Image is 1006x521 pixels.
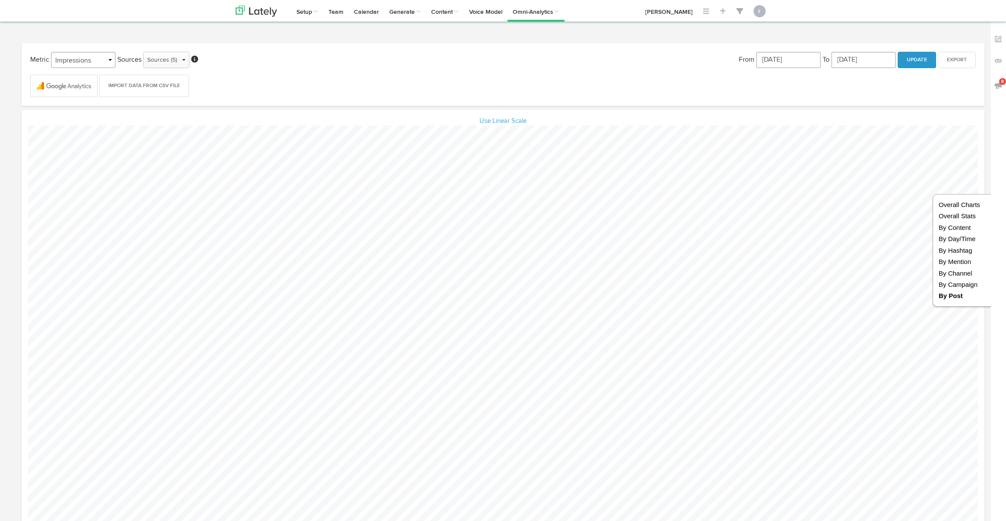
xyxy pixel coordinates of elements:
[994,81,1003,90] img: announcements_off.svg
[147,53,186,66] div: Sources (5)
[898,52,936,68] button: Update
[939,269,1000,278] a: By Channel
[951,495,997,517] iframe: Opens a widget where you can find more information
[31,75,97,97] img: logo_lockup_analytics_icon_horizontal_black_2x.png
[739,55,754,65] label: From
[939,280,1000,289] a: By Campaign
[938,52,976,68] button: Export
[479,118,527,124] a: Use Linear Scale
[108,83,180,88] span: Import Data from CSV File
[939,291,1000,300] a: By Post
[30,55,49,65] label: Metric
[939,200,1000,209] a: Overall Charts
[117,55,142,65] label: Sources
[939,211,1000,220] a: Overall Stats
[99,75,189,97] button: Import Data from CSV File
[939,257,1000,266] a: By Mention
[236,6,277,17] img: logo_lately_bg_light.svg
[823,55,829,65] label: To
[939,246,1000,255] a: By Hashtag
[999,78,1006,85] span: 8
[143,52,189,68] button: Sources (5)
[994,56,1003,65] img: links_off.svg
[939,234,1000,243] a: By Day/Time
[754,5,766,17] button: r
[939,223,1000,232] a: By Content
[994,35,1003,44] img: keywords_off.svg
